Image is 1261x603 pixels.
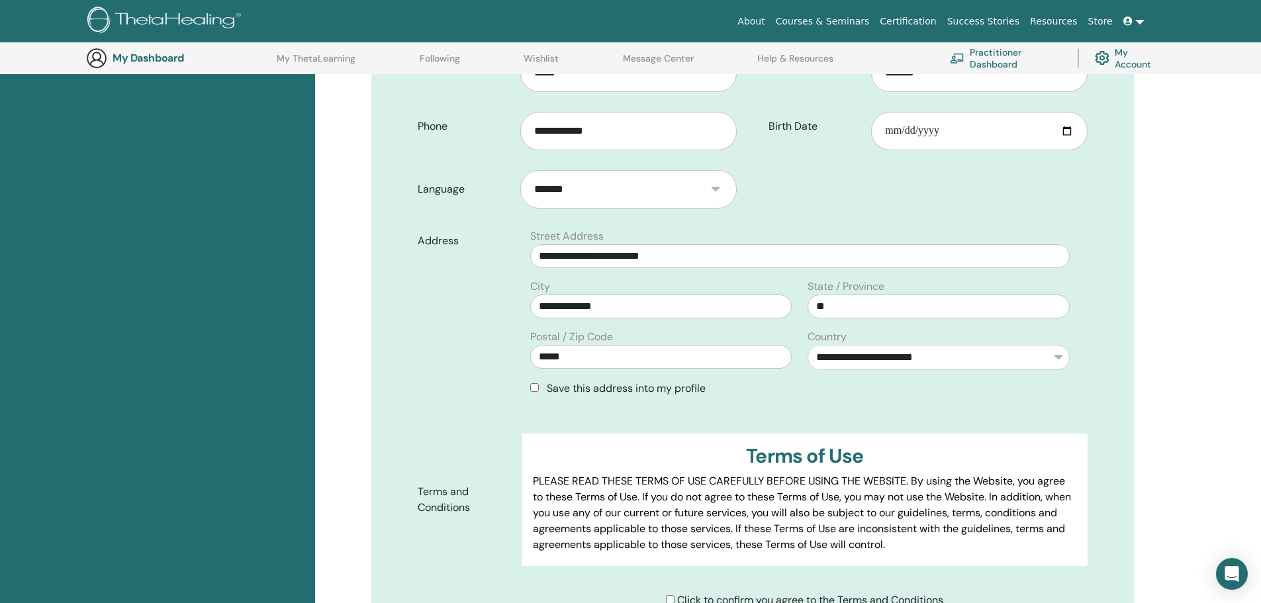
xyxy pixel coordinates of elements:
[1216,558,1248,590] div: Open Intercom Messenger
[1095,44,1162,73] a: My Account
[942,9,1025,34] a: Success Stories
[524,53,559,74] a: Wishlist
[533,473,1076,553] p: PLEASE READ THESE TERMS OF USE CAREFULLY BEFORE USING THE WEBSITE. By using the Website, you agre...
[87,7,246,36] img: logo.png
[808,279,884,295] label: State / Province
[1095,48,1109,68] img: cog.svg
[533,444,1076,468] h3: Terms of Use
[1083,9,1118,34] a: Store
[950,44,1062,73] a: Practitioner Dashboard
[408,479,523,520] label: Terms and Conditions
[408,177,521,202] label: Language
[732,9,770,34] a: About
[808,329,847,345] label: Country
[277,53,355,74] a: My ThetaLearning
[86,48,107,69] img: generic-user-icon.jpg
[420,53,460,74] a: Following
[530,329,613,345] label: Postal / Zip Code
[530,279,550,295] label: City
[759,114,872,139] label: Birth Date
[547,381,706,395] span: Save this address into my profile
[113,52,245,64] h3: My Dashboard
[874,9,941,34] a: Certification
[530,228,604,244] label: Street Address
[408,114,521,139] label: Phone
[771,9,875,34] a: Courses & Seminars
[950,53,964,64] img: chalkboard-teacher.svg
[1025,9,1083,34] a: Resources
[757,53,833,74] a: Help & Resources
[623,53,694,74] a: Message Center
[408,228,523,254] label: Address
